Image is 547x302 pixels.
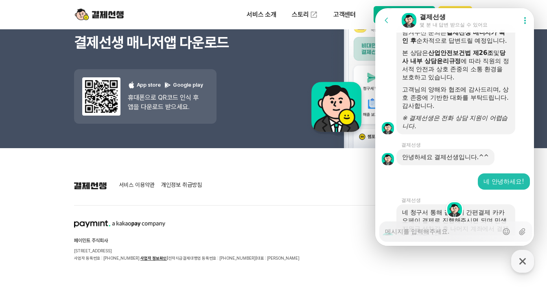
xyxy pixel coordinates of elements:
[241,7,282,22] p: 서비스 소개
[128,93,203,112] p: 휴대폰으로 QR코드 인식 후 앱을 다운로드 받으세요.
[74,33,273,53] h3: 결제선생 매니저앱 다운로드
[164,81,171,89] img: 구글 플레이 로고
[438,6,472,23] button: 시작하기
[256,256,257,260] span: |
[128,81,135,89] img: 애플 로고
[74,247,300,254] p: [STREET_ADDRESS]
[74,254,300,262] p: 사업자 등록번호 : [PHONE_NUMBER] 전자지급결제대행업 등록번호 : [PHONE_NUMBER] 대표 : [PERSON_NAME]
[74,238,300,243] h2: 페이민트 주식회사
[74,182,107,189] img: 결제선생 로고
[128,81,161,89] p: App store
[74,220,165,228] img: paymint logo
[161,182,202,189] a: 개인정보 취급방침
[375,8,534,246] iframe: Channel chat
[310,11,318,19] img: 외부 도메인 오픈
[75,7,124,22] img: logo
[167,256,168,260] span: |
[286,7,324,23] a: 스토리
[328,7,361,22] p: 고객센터
[82,77,120,116] img: 앱 다운도르드 qr
[119,182,155,189] a: 서비스 이용약관
[164,81,203,89] p: Google play
[374,6,435,23] button: 매니저사이트 로그인
[140,256,167,260] a: 사업자 정보확인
